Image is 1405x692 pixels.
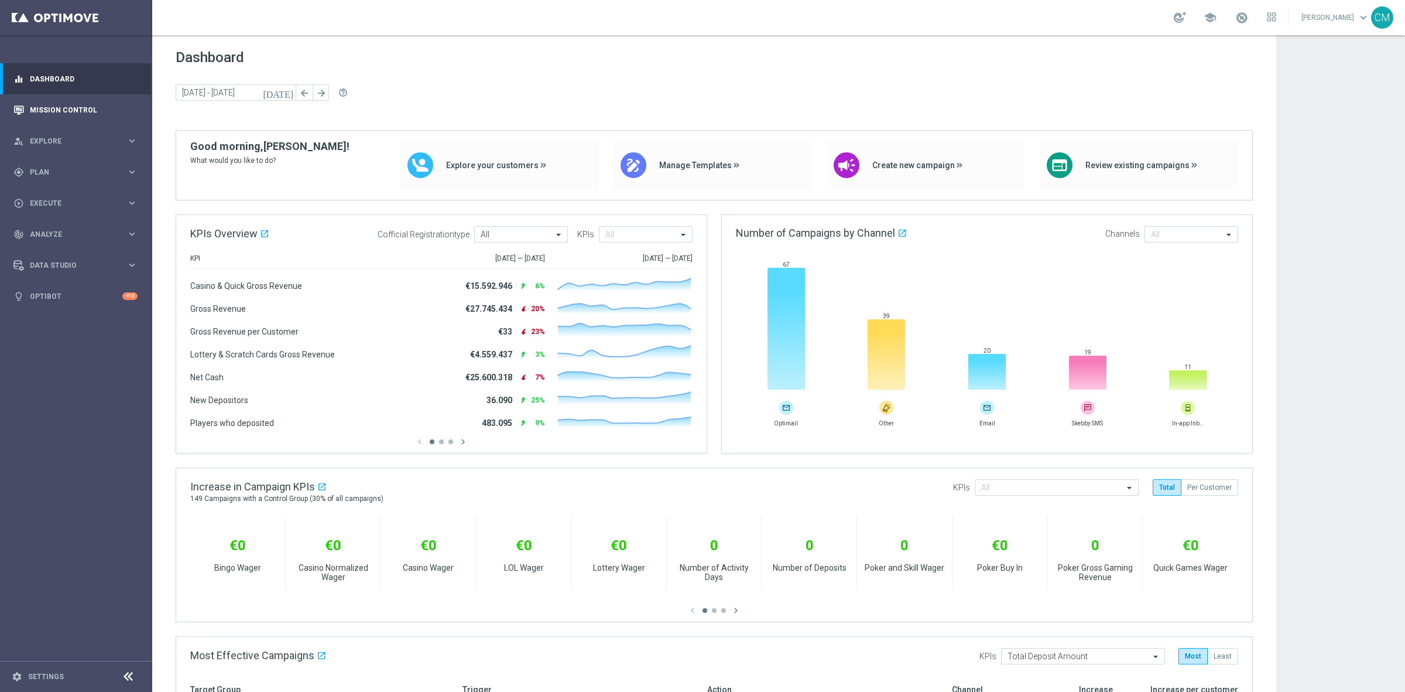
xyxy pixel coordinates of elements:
[30,169,126,176] span: Plan
[13,229,24,240] i: track_changes
[126,166,138,178] i: keyboard_arrow_right
[126,135,138,146] i: keyboard_arrow_right
[13,105,138,115] button: Mission Control
[13,260,126,271] div: Data Studio
[13,74,138,84] button: equalizer Dashboard
[126,229,138,240] i: keyboard_arrow_right
[13,198,126,209] div: Execute
[13,63,138,94] div: Dashboard
[13,137,138,146] button: person_search Explore keyboard_arrow_right
[126,197,138,209] i: keyboard_arrow_right
[13,198,24,209] i: play_circle_outline
[13,229,126,240] div: Analyze
[30,138,126,145] span: Explore
[13,167,126,178] div: Plan
[1204,11,1216,24] span: school
[30,281,122,312] a: Optibot
[13,199,138,208] button: play_circle_outline Execute keyboard_arrow_right
[30,231,126,238] span: Analyze
[13,94,138,125] div: Mission Control
[13,291,24,302] i: lightbulb
[1357,11,1370,24] span: keyboard_arrow_down
[30,94,138,125] a: Mission Control
[30,262,126,269] span: Data Studio
[12,671,22,682] i: settings
[13,261,138,270] button: Data Studio keyboard_arrow_right
[122,292,138,300] div: +10
[13,168,138,177] button: gps_fixed Plan keyboard_arrow_right
[30,200,126,207] span: Execute
[13,74,24,84] i: equalizer
[13,230,138,239] button: track_changes Analyze keyboard_arrow_right
[1300,9,1371,26] a: [PERSON_NAME]keyboard_arrow_down
[28,673,64,680] a: Settings
[13,281,138,312] div: Optibot
[13,136,24,146] i: person_search
[126,260,138,271] i: keyboard_arrow_right
[13,136,126,146] div: Explore
[13,292,138,301] button: lightbulb Optibot +10
[30,63,138,94] a: Dashboard
[1371,6,1393,29] div: CM
[13,167,24,178] i: gps_fixed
